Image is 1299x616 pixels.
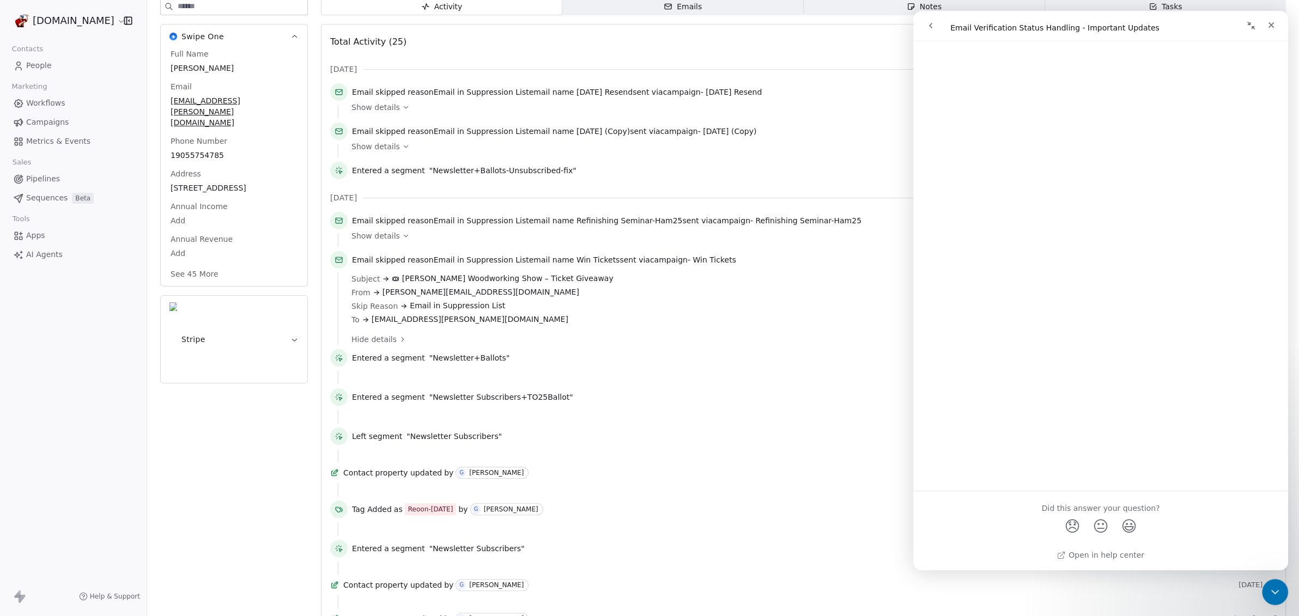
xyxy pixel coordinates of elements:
[406,431,502,442] span: "Newsletter Subscribers"
[459,468,464,477] div: G
[168,168,203,179] span: Address
[171,95,298,128] span: [EMAIL_ADDRESS][PERSON_NAME][DOMAIN_NAME]
[168,201,230,212] span: Annual Income
[576,255,620,264] span: Win Tickets
[161,25,307,48] button: Swipe OneSwipe One
[171,248,298,259] span: Add
[352,254,736,265] span: reason email name sent via campaign -
[352,88,405,96] span: Email skipped
[351,334,397,345] span: Hide details
[351,287,371,298] span: From
[13,11,116,30] button: [DOMAIN_NAME]
[9,132,138,150] a: Metrics & Events
[352,126,756,137] span: reason email name sent via campaign -
[352,165,425,176] span: Entered a segment
[168,48,211,59] span: Full Name
[169,302,177,376] img: Stripe
[383,286,579,298] span: [PERSON_NAME][EMAIL_ADDRESS][DOMAIN_NAME]
[8,154,36,170] span: Sales
[26,230,45,241] span: Apps
[755,216,861,225] span: Refinishing Seminar-Ham25
[351,301,398,312] span: Skip Reason
[351,141,1269,152] a: Show details
[161,296,307,383] button: StripeStripe
[469,469,524,477] div: [PERSON_NAME]
[410,300,505,312] span: Email in Suppression List
[474,505,478,514] div: G
[352,431,402,442] span: Left segment
[459,581,464,589] div: G
[576,88,633,96] span: [DATE] Resend
[26,249,63,260] span: AI Agents
[351,102,400,113] span: Show details
[372,314,568,325] span: [EMAIL_ADDRESS][PERSON_NAME][DOMAIN_NAME]
[352,543,425,554] span: Entered a segment
[90,592,140,601] span: Help & Support
[343,580,373,590] span: Contact
[7,78,52,95] span: Marketing
[79,592,140,601] a: Help & Support
[693,255,736,264] span: Win Tickets
[161,48,307,286] div: Swipe OneSwipe One
[171,63,298,74] span: [PERSON_NAME]
[330,64,357,75] span: [DATE]
[164,264,225,284] button: See 45 More
[351,230,400,241] span: Show details
[26,97,65,109] span: Workflows
[351,141,400,152] span: Show details
[168,234,235,245] span: Annual Revenue
[352,504,392,515] span: Tag Added
[351,314,360,325] span: To
[434,127,529,136] span: Email in Suppression List
[703,127,756,136] span: [DATE] (Copy)
[392,273,613,284] span: 🎟 [PERSON_NAME] Woodworking Show – Ticket Giveaway
[26,136,90,147] span: Metrics & Events
[9,189,138,207] a: SequencesBeta
[351,102,1269,113] a: Show details
[168,81,194,92] span: Email
[169,33,177,40] img: Swipe One
[9,170,138,188] a: Pipelines
[576,127,630,136] span: [DATE] (Copy)
[352,215,861,226] span: reason email name sent via campaign -
[434,216,529,225] span: Email in Suppression List
[343,467,373,478] span: Contact
[1239,581,1277,589] span: [DATE]
[351,230,1269,241] a: Show details
[72,193,94,204] span: Beta
[33,14,114,28] span: [DOMAIN_NAME]
[352,127,405,136] span: Email skipped
[26,173,60,185] span: Pipelines
[7,41,48,57] span: Contacts
[352,392,425,402] span: Entered a segment
[9,227,138,245] a: Apps
[429,392,573,402] span: "Newsletter Subscribers+TO25Ballot"
[171,150,298,161] span: 19055754785
[330,192,357,203] span: [DATE]
[9,57,138,75] a: People
[351,273,380,284] span: Subject
[181,334,205,345] span: Stripe
[352,216,405,225] span: Email skipped
[434,88,529,96] span: Email in Suppression List
[9,246,138,264] a: AI Agents
[444,467,453,478] span: by
[26,60,52,71] span: People
[429,543,525,554] span: "Newsletter Subscribers"
[576,216,683,225] span: Refinishing Seminar-Ham25
[429,165,576,176] span: "Newsletter+Ballots-Unsubscribed-fix"
[706,88,762,96] span: [DATE] Resend
[9,113,138,131] a: Campaigns
[26,117,69,128] span: Campaigns
[458,504,468,515] span: by
[1149,1,1182,13] div: Tasks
